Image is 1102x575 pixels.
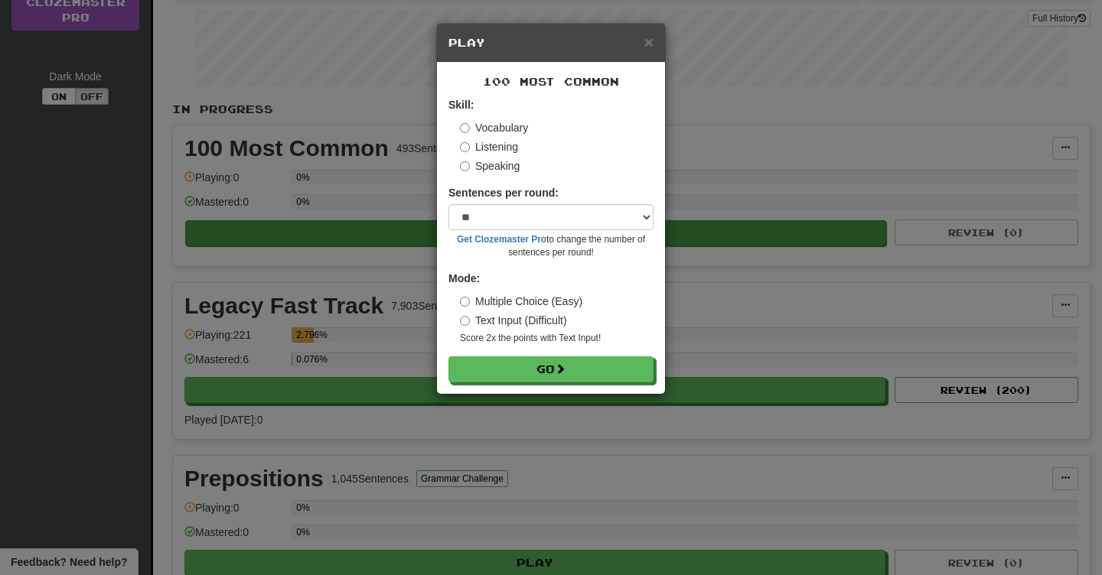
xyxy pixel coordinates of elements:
input: Vocabulary [460,123,470,133]
h5: Play [448,35,654,50]
button: Close [644,34,654,50]
label: Text Input (Difficult) [460,313,567,328]
input: Listening [460,142,470,152]
input: Speaking [460,161,470,171]
small: to change the number of sentences per round! [448,233,654,259]
label: Sentences per round: [448,185,559,200]
small: Score 2x the points with Text Input ! [460,332,654,345]
button: Go [448,356,654,382]
strong: Mode: [448,272,480,284]
strong: Skill: [448,99,474,111]
input: Multiple Choice (Easy) [460,297,470,307]
span: × [644,33,654,50]
label: Listening [460,139,518,154]
span: 100 Most Common [483,75,619,88]
input: Text Input (Difficult) [460,316,470,326]
label: Speaking [460,158,520,174]
label: Multiple Choice (Easy) [460,294,582,309]
a: Get Clozemaster Pro [457,234,546,245]
label: Vocabulary [460,120,528,135]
